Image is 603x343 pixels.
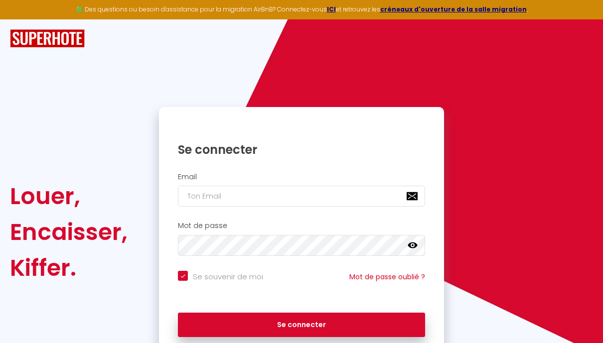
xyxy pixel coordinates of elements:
button: Se connecter [178,313,425,338]
div: Encaisser, [10,214,128,250]
a: ICI [327,5,336,13]
h1: Se connecter [178,142,425,157]
h2: Email [178,173,425,181]
a: créneaux d'ouverture de la salle migration [380,5,527,13]
img: SuperHote logo [10,29,85,48]
h2: Mot de passe [178,222,425,230]
a: Mot de passe oublié ? [349,272,425,282]
div: Louer, [10,178,128,214]
div: Kiffer. [10,250,128,286]
input: Ton Email [178,186,425,207]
